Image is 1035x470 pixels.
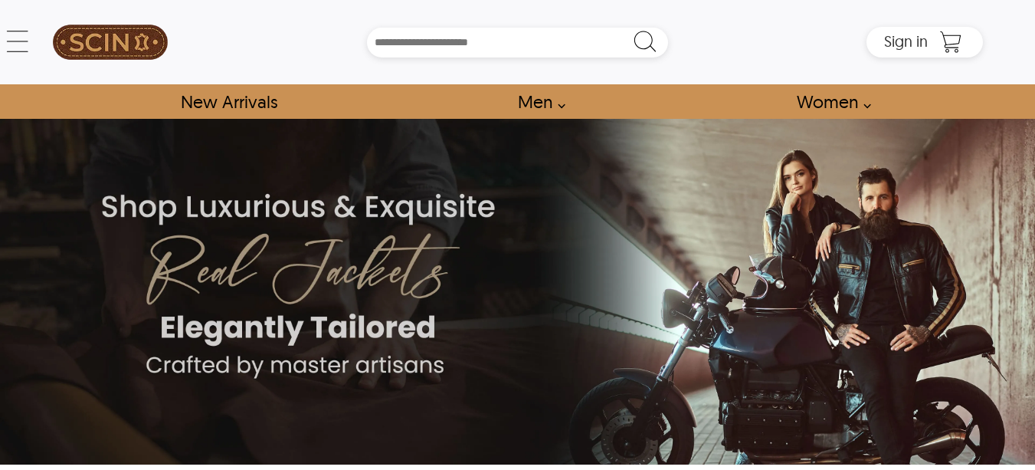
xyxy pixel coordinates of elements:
a: Shop New Arrivals [163,84,294,119]
a: shop men's leather jackets [500,84,574,119]
a: SCIN [52,8,169,77]
a: Sign in [884,37,928,49]
a: Shop Women Leather Jackets [779,84,879,119]
img: SCIN [53,8,168,77]
span: Sign in [884,31,928,51]
a: Shopping Cart [935,31,966,54]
